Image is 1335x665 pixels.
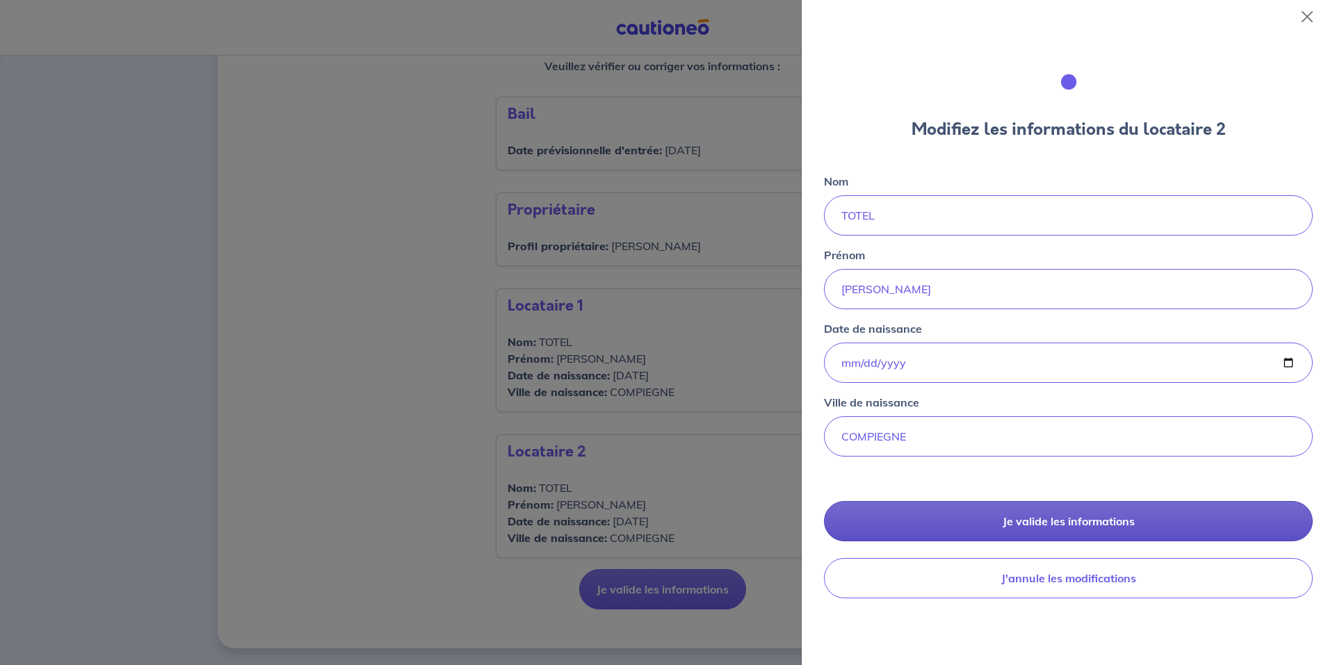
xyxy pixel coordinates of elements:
button: Close [1296,6,1318,28]
img: illu_tenants.svg [1031,44,1106,120]
h4: Modifiez les informations du locataire 2 [824,120,1313,140]
p: Ville de naissance [824,394,919,411]
input: renter-1-last-name-placeholder [824,195,1313,236]
input: renter-1-birthplace-placeholder [824,416,1313,457]
p: Nom [824,173,848,190]
button: Je valide les informations [824,501,1313,541]
button: J'annule les modifications [824,558,1313,598]
p: Date de naissance [824,320,922,337]
input: renter-1-birthdate-placeholder [824,343,1313,383]
input: renter-1-first-name-placeholder [824,269,1313,309]
p: Prénom [824,247,865,263]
